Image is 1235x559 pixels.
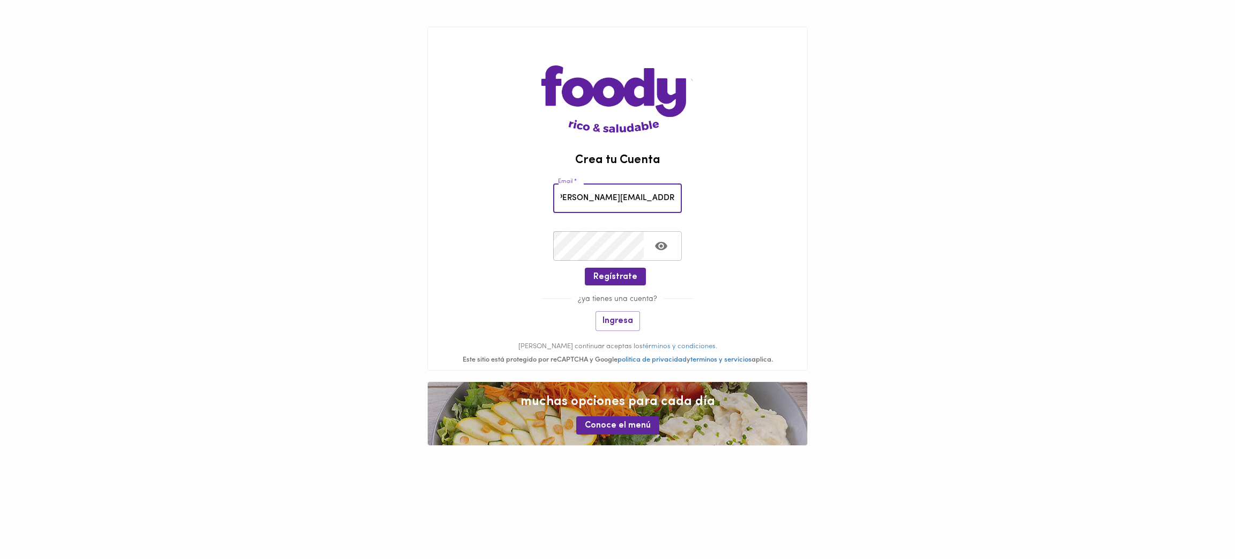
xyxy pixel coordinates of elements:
[1173,497,1224,548] iframe: Messagebird Livechat Widget
[585,268,646,285] button: Regístrate
[596,311,640,331] button: Ingresa
[541,27,693,133] img: logo-main-page.png
[576,416,659,434] button: Conoce el menú
[428,154,807,167] h2: Crea tu Cuenta
[648,233,674,259] button: Toggle password visibility
[438,393,797,411] span: muchas opciones para cada día
[690,356,752,363] a: terminos y servicios
[553,183,682,213] input: pepitoperez@gmail.com
[617,356,687,363] a: politica de privacidad
[571,295,664,303] span: ¿ya tienes una cuenta?
[593,272,637,282] span: Regístrate
[428,355,807,365] div: Este sitio está protegido por reCAPTCHA y Google y aplica.
[602,316,633,326] span: Ingresa
[585,421,651,431] span: Conoce el menú
[428,342,807,352] p: [PERSON_NAME] continuar aceptas los .
[643,343,716,350] a: términos y condiciones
